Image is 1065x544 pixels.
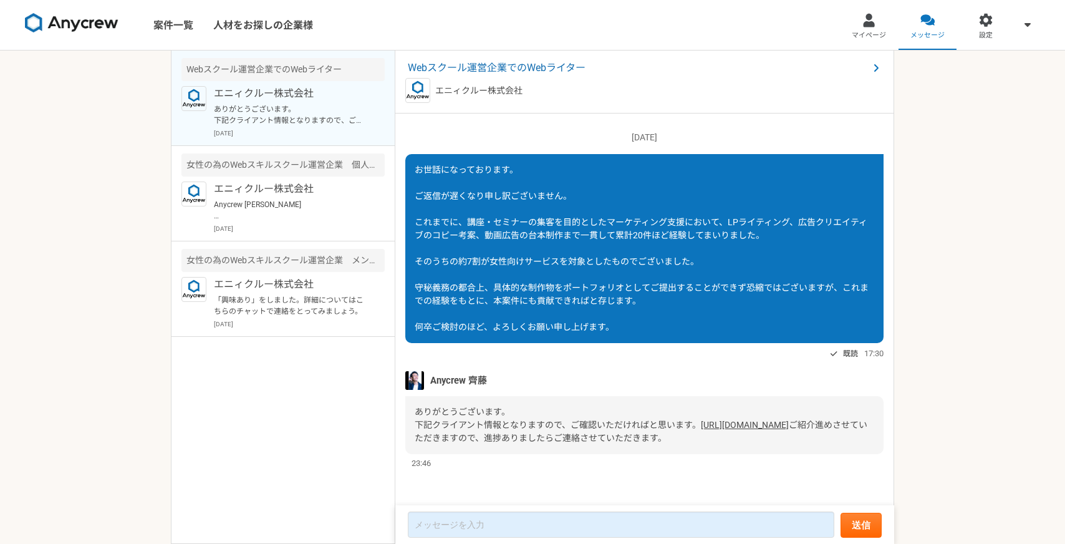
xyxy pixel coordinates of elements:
[181,182,206,206] img: logo_text_blue_01.png
[214,277,368,292] p: エニィクルー株式会社
[25,13,118,33] img: 8DqYSo04kwAAAAASUVORK5CYII=
[910,31,945,41] span: メッセージ
[408,61,869,75] span: Webスクール運営企業でのWebライター
[852,31,886,41] span: マイページ
[415,165,869,332] span: お世話になっております。 ご返信が遅くなり申し訳ございません。 これまでに、講座・セミナーの集客を目的としたマーケティング支援において、LPライティング、広告クリエイティブのコピー考案、動画広告...
[415,420,867,443] span: ご紹介進めさせていただきますので、進捗ありましたらご連絡させていただきます。
[405,371,424,390] img: S__5267474.jpg
[214,182,368,197] p: エニィクルー株式会社
[214,86,368,101] p: エニィクルー株式会社
[412,457,431,469] span: 23:46
[214,129,385,138] p: [DATE]
[841,513,882,538] button: 送信
[181,153,385,177] div: 女性の為のWebスキルスクール運営企業 個人営業（フルリモート）
[214,104,368,126] p: ありがとうございます。 下記クライアント情報となりますので、ご確認いただければと思います。 [URL][DOMAIN_NAME] ご紹介進めさせていただきますので、進捗ありましたらご連絡させてい...
[181,277,206,302] img: logo_text_blue_01.png
[701,420,789,430] a: [URL][DOMAIN_NAME]
[430,374,487,387] span: Anycrew 齊藤
[214,319,385,329] p: [DATE]
[181,86,206,111] img: logo_text_blue_01.png
[405,78,430,103] img: logo_text_blue_01.png
[864,347,884,359] span: 17:30
[405,131,884,144] p: [DATE]
[435,84,523,97] p: エニィクルー株式会社
[415,407,701,430] span: ありがとうございます。 下記クライアント情報となりますので、ご確認いただければと思います。
[214,294,368,317] p: 「興味あり」をしました。詳細についてはこちらのチャットで連絡をとってみましょう。
[181,249,385,272] div: 女性の為のWebスキルスクール運営企業 メンター業務
[979,31,993,41] span: 設定
[214,199,368,221] p: Anycrew [PERSON_NAME] ご返信いただきありがとうございます。 承知いたしました。ご返答のほどお待ちしております。 引き続き、よろしくお願いいたします。 [PERSON_NAME]
[214,224,385,233] p: [DATE]
[843,346,858,361] span: 既読
[181,58,385,81] div: Webスクール運営企業でのWebライター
